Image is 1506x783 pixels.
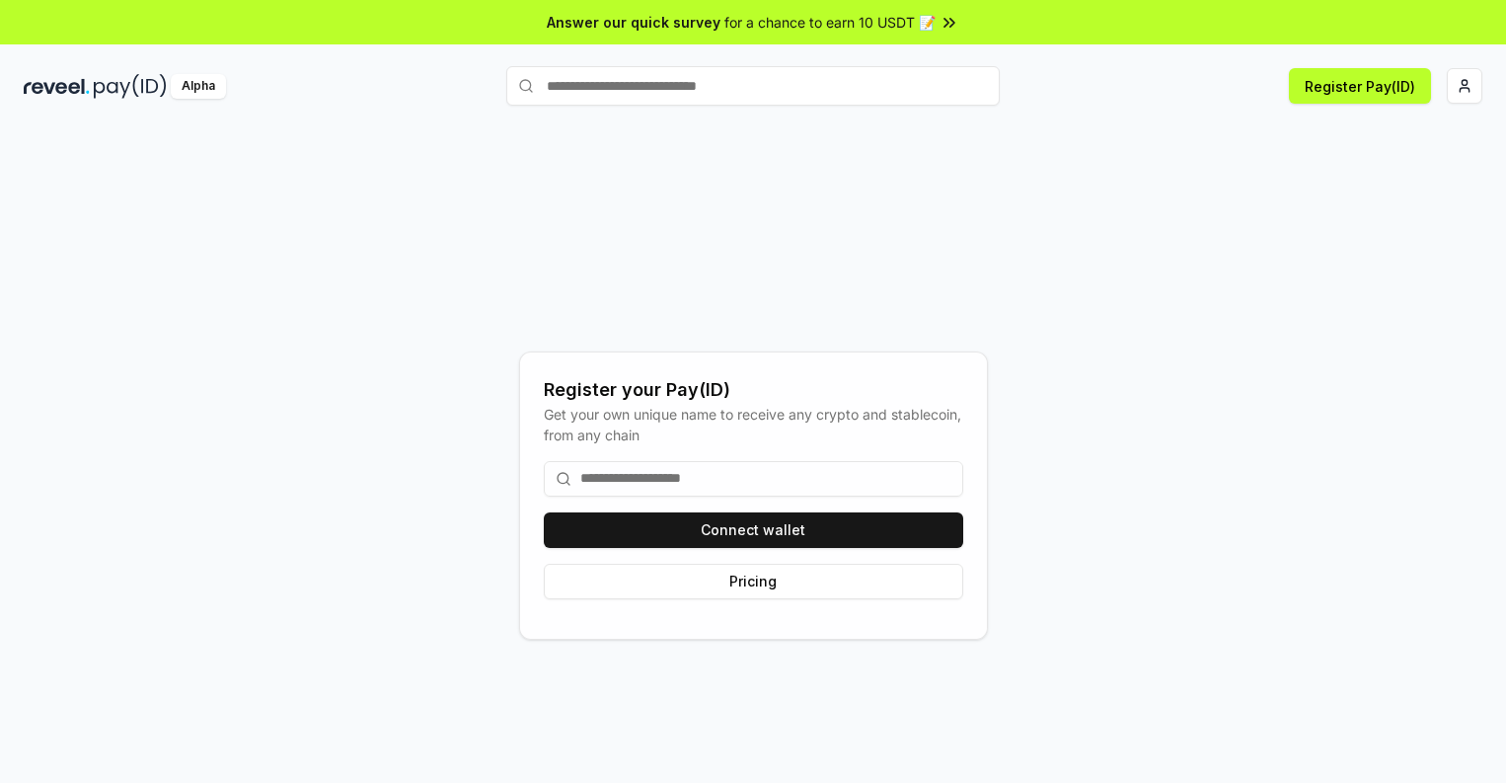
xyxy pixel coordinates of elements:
img: pay_id [94,74,167,99]
span: for a chance to earn 10 USDT 📝 [724,12,936,33]
button: Connect wallet [544,512,963,548]
button: Register Pay(ID) [1289,68,1431,104]
span: Answer our quick survey [547,12,720,33]
div: Get your own unique name to receive any crypto and stablecoin, from any chain [544,404,963,445]
button: Pricing [544,564,963,599]
img: reveel_dark [24,74,90,99]
div: Alpha [171,74,226,99]
div: Register your Pay(ID) [544,376,963,404]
